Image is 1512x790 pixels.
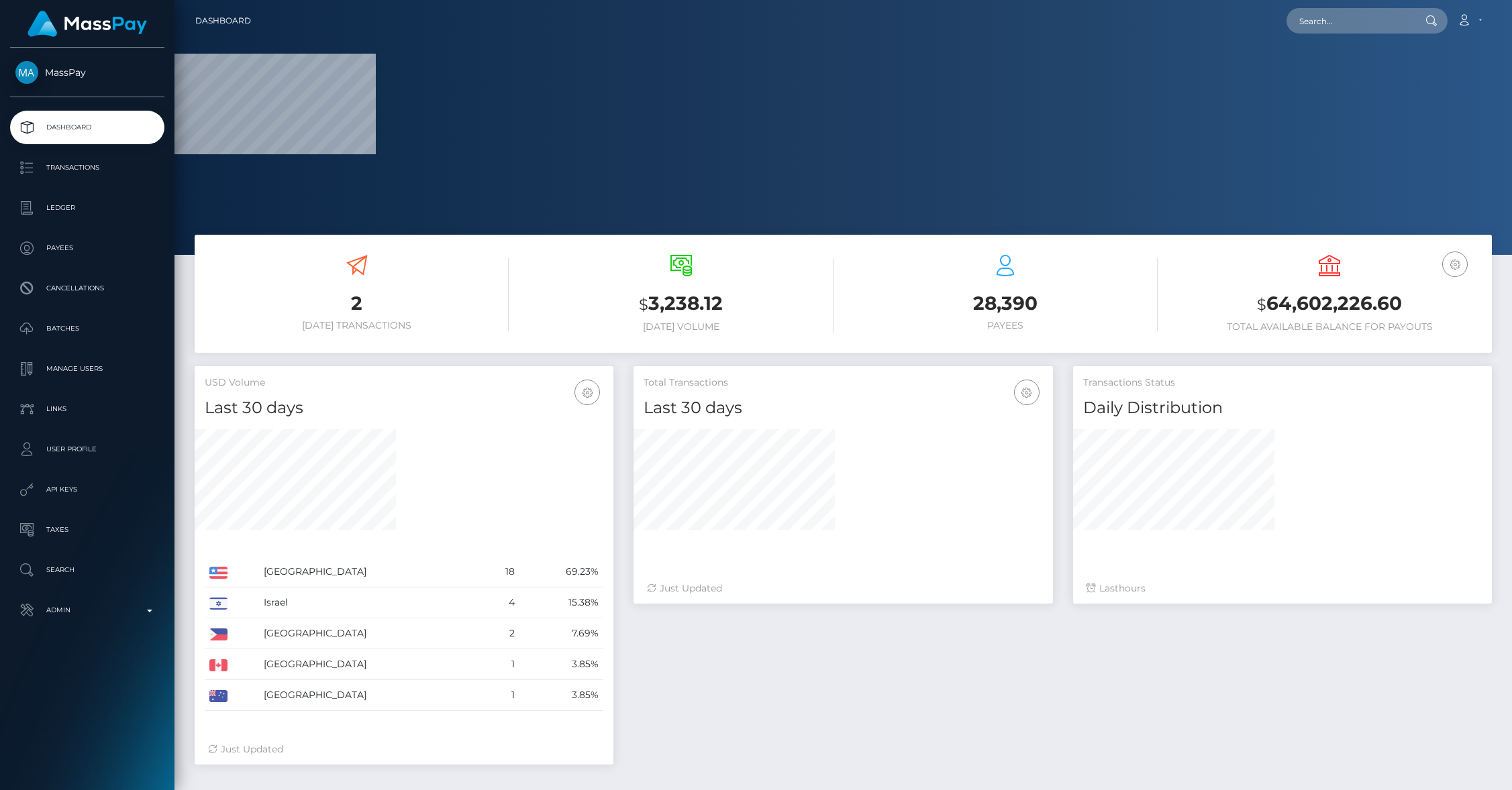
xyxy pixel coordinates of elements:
p: Payees [15,238,159,258]
a: Taxes [10,513,164,547]
td: 1 [482,680,519,711]
p: Admin [15,600,159,620]
h6: Payees [854,320,1158,331]
a: Batches [10,312,164,345]
a: API Keys [10,473,164,506]
h6: [DATE] Transactions [205,320,509,331]
a: Links [10,392,164,426]
a: Ledger [10,191,164,225]
a: Payees [10,231,164,265]
div: Just Updated [208,742,600,756]
p: User Profile [15,439,159,459]
p: Transactions [15,158,159,178]
a: Manage Users [10,352,164,386]
p: Cancellations [15,278,159,298]
td: 1 [482,649,519,680]
p: Ledger [15,198,159,218]
h3: 2 [205,290,509,317]
h3: 28,390 [854,290,1158,317]
td: 15.38% [519,587,603,618]
small: $ [1257,295,1266,314]
img: PH.png [209,628,228,640]
img: MassPay [15,61,38,84]
p: Links [15,399,159,419]
small: $ [639,295,648,314]
img: IL.png [209,598,228,610]
a: Cancellations [10,272,164,305]
td: [GEOGRAPHIC_DATA] [259,618,482,649]
td: 7.69% [519,618,603,649]
span: MassPay [10,66,164,78]
h5: Total Transactions [644,376,1042,390]
a: Search [10,553,164,587]
p: Search [15,560,159,580]
h4: Last 30 days [644,396,1042,420]
td: 4 [482,587,519,618]
td: 69.23% [519,557,603,587]
a: Admin [10,594,164,627]
td: 3.85% [519,649,603,680]
img: US.png [209,567,228,579]
td: 3.85% [519,680,603,711]
p: API Keys [15,479,159,500]
td: [GEOGRAPHIC_DATA] [259,557,482,587]
h6: Total Available Balance for Payouts [1178,321,1482,333]
h5: USD Volume [205,376,603,390]
h4: Last 30 days [205,396,603,420]
input: Search... [1287,8,1413,34]
img: MassPay Logo [28,11,147,37]
td: Israel [259,587,482,618]
p: Dashboard [15,117,159,137]
p: Manage Users [15,359,159,379]
div: Just Updated [647,581,1039,596]
a: User Profile [10,433,164,466]
h3: 3,238.12 [529,290,833,318]
img: AU.png [209,690,228,702]
td: 18 [482,557,519,587]
h4: Daily Distribution [1083,396,1482,420]
p: Taxes [15,520,159,540]
h6: [DATE] Volume [529,321,833,333]
a: Dashboard [195,7,251,35]
div: Last hours [1087,581,1478,596]
a: Dashboard [10,111,164,144]
h3: 64,602,226.60 [1178,290,1482,318]
td: [GEOGRAPHIC_DATA] [259,649,482,680]
td: [GEOGRAPHIC_DATA] [259,680,482,711]
img: CA.png [209,659,228,671]
a: Transactions [10,151,164,184]
h5: Transactions Status [1083,376,1482,390]
td: 2 [482,618,519,649]
p: Batches [15,319,159,339]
